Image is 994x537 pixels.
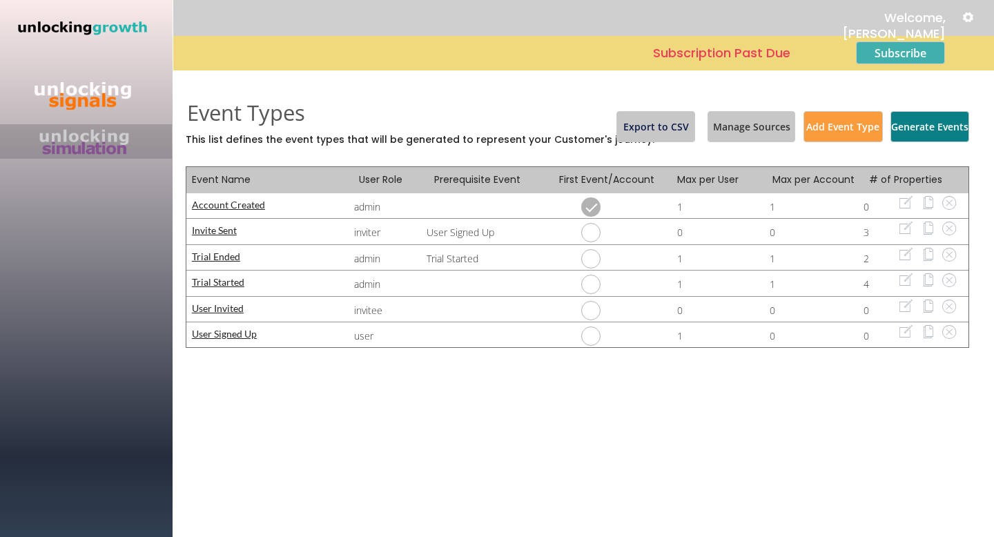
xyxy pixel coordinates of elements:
button: Edit [897,297,915,315]
div: User Invited [192,304,354,313]
div: What event must be performed prior to this event? [427,252,539,271]
div: Account Created [192,200,354,210]
div: How many times can this event be performed per account? [770,329,864,349]
div: 0 [864,329,888,343]
button: Edit [897,219,915,237]
div: What event must be performed prior to this event? [427,226,539,245]
button: Subscribe [856,41,945,64]
button: Add Event Type [803,111,882,142]
div: 0 [677,304,770,318]
div: How many times can this event be performed per user? [677,304,770,323]
button: Duplicate [920,322,937,341]
button: Generate Events [890,111,969,142]
div: 1 [677,329,770,343]
button: Duplicate [920,271,937,289]
div: 4 [864,277,888,291]
div: What role is the user in performing this event? [354,200,427,219]
div: Invite Sent [192,226,354,235]
div: Trial Started [427,252,539,266]
div: 1 [677,277,770,291]
button: Delete [941,219,958,237]
div: User Signed Up [427,226,539,240]
div: How many times can this event be performed per account? [770,304,864,323]
div: 1 [770,252,864,266]
div: 0 [770,226,864,240]
div: 0 [677,226,770,240]
div: How many times can this event be performed per user? [677,200,770,219]
div: How many times can this event be performed per account? [770,200,864,219]
div: What role is the user in performing this event? [354,329,427,349]
div: What event must be performed prior to this event? [427,277,539,297]
button: Edit [897,245,915,264]
div: Event Name [192,173,355,187]
div: How many times can this event be performed per user? [677,277,770,297]
div: Subscription Past Due [653,44,865,61]
div: How many times can this event be performed per user? [677,252,770,271]
div: # of Properties [869,173,958,192]
button: Duplicate [920,297,937,315]
div: 3 [864,226,888,240]
button: Edit [897,193,915,212]
button: Export to CSV [616,111,695,142]
button: Edit [897,322,915,341]
button: Delete [941,245,958,264]
div: 1 [770,200,864,214]
div: 0 [770,329,864,343]
div: What event must be performed prior to this event? [427,304,539,323]
div: What role is the user in performing this event? [354,304,427,323]
div: First Event/Account [549,173,664,192]
div: How many times can this event be performed per user? [677,329,770,349]
div: User Role [359,173,434,187]
div: User Signed Up [192,329,354,339]
div: Prerequisite Event [434,173,549,187]
div: 0 [864,304,888,318]
div: admin [354,200,427,214]
div: invitee [354,304,427,318]
button: Manage Sources [708,111,795,142]
div: inviter [354,226,427,240]
div: What role is the user in performing this event? [354,226,427,245]
div: Welcome, [PERSON_NAME] [778,10,946,42]
div: How many times can this event be performed per account? [770,226,864,245]
button: Delete [941,193,958,212]
button: Duplicate [920,245,937,264]
button: Delete [941,271,958,289]
div: 2 [864,252,888,266]
button: Delete [941,297,958,315]
div: What role is the user in performing this event? [354,252,427,271]
button: Duplicate [920,193,937,212]
div: What role is the user in performing this event? [354,277,427,297]
div: 1 [677,252,770,266]
button: Delete [941,322,958,341]
div: How many times can this event be performed per user? [677,226,770,245]
div: 0 [770,304,864,318]
div: Event Types [187,102,324,124]
div: Trial Started [192,277,354,287]
div: user [354,329,427,343]
div: Max per Account [772,173,869,192]
div: admin [354,252,427,266]
div: 1 [677,200,770,214]
div: How many times can this event be performed per account? [770,252,864,271]
button: Edit [897,271,915,289]
div: How many times can this event be performed per account? [770,277,864,297]
div: 1 [770,277,864,291]
div: What event must be performed prior to this event? [427,200,539,219]
div: Max per User [677,173,772,192]
div: What event must be performed prior to this event? [427,329,539,349]
div: 0 [864,200,888,214]
button: Duplicate [920,219,937,237]
div: Trial Ended [192,252,354,262]
div: admin [354,277,427,291]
